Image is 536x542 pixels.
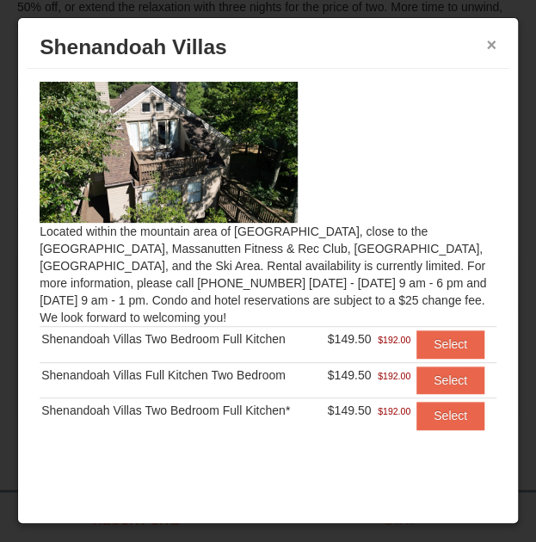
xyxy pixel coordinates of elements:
span: $149.50 [328,368,372,382]
div: Shenandoah Villas Two Bedroom Full Kitchen [41,330,315,348]
img: 19219019-2-e70bf45f.jpg [40,82,298,223]
div: Shenandoah Villas Two Bedroom Full Kitchen* [41,402,315,419]
span: $192.00 [378,331,410,348]
span: $149.50 [328,403,372,417]
span: $192.00 [378,367,410,385]
button: × [486,36,496,53]
button: Select [416,366,484,394]
span: $149.50 [328,332,372,346]
div: Located within the mountain area of [GEOGRAPHIC_DATA], close to the [GEOGRAPHIC_DATA], Massanutte... [27,69,509,485]
div: Shenandoah Villas Full Kitchen Two Bedroom [41,366,315,384]
span: $192.00 [378,403,410,420]
span: Shenandoah Villas [40,35,226,59]
button: Select [416,330,484,358]
button: Select [416,402,484,429]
